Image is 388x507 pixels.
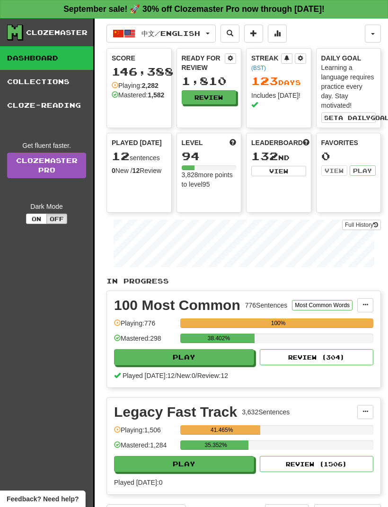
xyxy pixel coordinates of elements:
span: This week in points, UTC [303,138,309,147]
div: sentences [112,150,167,163]
button: Search sentences [220,25,239,43]
span: Level [182,138,203,147]
span: 123 [251,74,278,87]
button: Play [114,349,254,365]
button: Review (1506) [260,456,373,472]
span: Review: 12 [197,372,228,379]
span: 中文 / English [141,29,200,37]
button: 中文/English [106,25,216,43]
div: 100 Most Common [114,298,240,312]
div: Day s [251,75,306,87]
div: 100% [183,318,373,328]
div: Score [112,53,167,63]
div: 146,388 [112,66,167,77]
button: View [251,166,306,176]
button: Add sentence to collection [244,25,263,43]
button: More stats [268,25,287,43]
button: Play [350,165,376,176]
div: 38.402% [183,334,254,343]
span: / [195,372,197,379]
div: 35.352% [183,440,248,450]
div: Daily Goal [321,53,376,63]
span: New: 0 [176,372,195,379]
div: Ready for Review [182,53,225,72]
span: a daily [338,114,370,121]
div: Mastered: [112,90,164,100]
span: Played [DATE]: 12 [123,372,175,379]
button: View [321,165,347,176]
div: Dark Mode [7,202,86,211]
div: Learning a language requires practice every day. Stay motivated! [321,63,376,110]
div: 41.465% [183,425,260,435]
a: (BST) [251,65,266,71]
div: Get fluent faster. [7,141,86,150]
div: Mastered: 1,284 [114,440,176,456]
div: Playing: 776 [114,318,176,334]
button: Seta dailygoal [321,112,376,123]
span: Played [DATE]: 0 [114,479,162,486]
button: Full History [342,220,381,230]
div: New / Review [112,166,167,175]
button: Review (304) [260,349,373,365]
strong: 1,582 [148,91,164,99]
div: Streak [251,53,281,72]
div: Clozemaster [26,28,88,37]
strong: 12 [132,167,140,174]
span: Played [DATE] [112,138,162,147]
span: Score more points to level up [229,138,236,147]
div: nd [251,150,306,163]
div: 776 Sentences [245,301,288,310]
button: On [26,214,47,224]
button: Review [182,90,237,104]
button: Off [46,214,67,224]
div: 3,632 Sentences [242,407,290,417]
div: 3,828 more points to level 95 [182,170,237,189]
span: 132 [251,149,278,163]
a: ClozemasterPro [7,153,86,178]
span: Leaderboard [251,138,303,147]
strong: 0 [112,167,115,174]
div: Playing: [112,81,159,90]
strong: 2,282 [142,82,159,89]
div: Legacy Fast Track [114,405,237,419]
div: Includes [DATE]! [251,91,306,110]
span: / [175,372,176,379]
strong: September sale! 🚀 30% off Clozemaster Pro now through [DATE]! [63,4,325,14]
div: Mastered: 298 [114,334,176,349]
div: 94 [182,150,237,162]
div: Playing: 1,506 [114,425,176,441]
p: In Progress [106,276,381,286]
div: 1,810 [182,75,237,87]
div: Favorites [321,138,376,147]
span: 12 [112,149,130,163]
button: Play [114,456,254,472]
button: Most Common Words [292,300,353,310]
div: 0 [321,150,376,162]
span: Open feedback widget [7,494,79,504]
